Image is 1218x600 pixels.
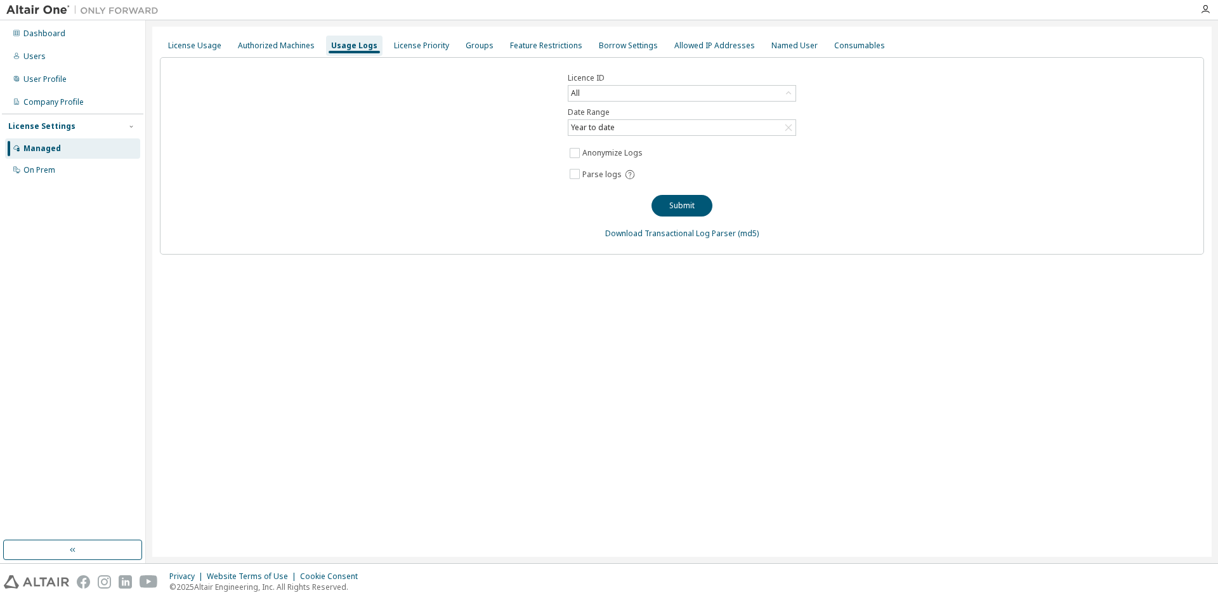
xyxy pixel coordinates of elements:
div: Users [23,51,46,62]
label: Licence ID [568,73,796,83]
div: Dashboard [23,29,65,39]
div: Authorized Machines [238,41,315,51]
div: Usage Logs [331,41,377,51]
div: Consumables [834,41,885,51]
div: All [568,86,796,101]
label: Date Range [568,107,796,117]
div: Company Profile [23,97,84,107]
div: License Priority [394,41,449,51]
div: Year to date [568,120,796,135]
div: Groups [466,41,494,51]
label: Anonymize Logs [582,145,645,161]
div: All [569,86,582,100]
div: Cookie Consent [300,571,365,582]
img: instagram.svg [98,575,111,589]
button: Submit [652,195,712,217]
div: License Usage [168,41,221,51]
div: Allowed IP Addresses [674,41,755,51]
a: Download Transactional Log Parser [605,228,736,239]
span: Parse logs [582,170,622,180]
div: On Prem [23,165,55,175]
div: License Settings [8,121,75,131]
img: altair_logo.svg [4,575,69,589]
div: Managed [23,143,61,154]
p: © 2025 Altair Engineering, Inc. All Rights Reserved. [169,582,365,592]
div: Privacy [169,571,207,582]
div: User Profile [23,74,67,84]
img: linkedin.svg [119,575,132,589]
a: (md5) [738,228,759,239]
div: Borrow Settings [599,41,658,51]
img: youtube.svg [140,575,158,589]
div: Website Terms of Use [207,571,300,582]
div: Named User [771,41,818,51]
img: Altair One [6,4,165,17]
div: Year to date [569,121,617,135]
img: facebook.svg [77,575,90,589]
div: Feature Restrictions [510,41,582,51]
